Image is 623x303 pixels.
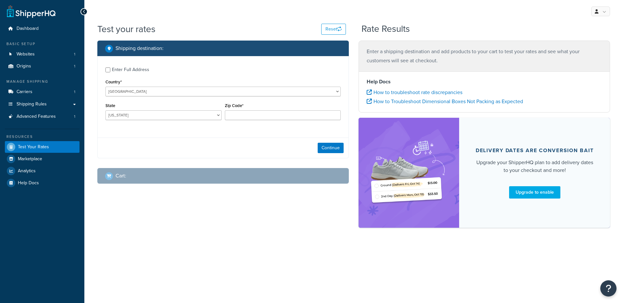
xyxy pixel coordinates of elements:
li: Websites [5,48,79,60]
span: 1 [74,52,75,57]
a: Dashboard [5,23,79,35]
div: Basic Setup [5,41,79,47]
span: Websites [17,52,35,57]
a: Help Docs [5,177,79,189]
a: Advanced Features1 [5,111,79,123]
span: 1 [74,89,75,95]
span: Dashboard [17,26,39,31]
li: Origins [5,60,79,72]
h2: Cart : [116,173,126,179]
p: Enter a shipping destination and add products to your cart to test your rates and see what your c... [367,47,602,65]
label: State [105,103,115,108]
span: Test Your Rates [18,144,49,150]
span: Help Docs [18,180,39,186]
div: Upgrade your ShipperHQ plan to add delivery dates to your checkout and more! [475,159,594,174]
button: Open Resource Center [600,280,617,297]
a: Origins1 [5,60,79,72]
a: Carriers1 [5,86,79,98]
a: Websites1 [5,48,79,60]
div: Resources [5,134,79,139]
a: How to Troubleshoot Dimensional Boxes Not Packing as Expected [367,98,523,105]
span: 1 [74,114,75,119]
button: Reset [321,24,346,35]
input: Enter Full Address [105,67,110,72]
button: Continue [318,143,344,153]
span: Advanced Features [17,114,56,119]
a: Shipping Rules [5,98,79,110]
span: Carriers [17,89,32,95]
a: Test Your Rates [5,141,79,153]
a: Analytics [5,165,79,177]
a: Marketplace [5,153,79,165]
span: Analytics [18,168,36,174]
span: 1 [74,64,75,69]
li: Advanced Features [5,111,79,123]
div: Delivery dates are conversion bait [476,147,594,154]
h1: Test your rates [97,23,155,35]
img: feature-image-bc-ddt-29f5f3347fd16b343e3944f0693b5c204e21c40c489948f4415d4740862b0302.png [368,127,449,218]
span: Marketplace [18,156,42,162]
li: Carriers [5,86,79,98]
label: Country* [105,79,122,84]
span: Shipping Rules [17,102,47,107]
a: How to troubleshoot rate discrepancies [367,89,462,96]
a: Upgrade to enable [509,186,560,199]
h2: Shipping destination : [116,45,164,51]
div: Enter Full Address [112,65,149,74]
div: Manage Shipping [5,79,79,84]
span: Origins [17,64,31,69]
h2: Rate Results [361,24,410,34]
label: Zip Code* [225,103,243,108]
h4: Help Docs [367,78,602,86]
